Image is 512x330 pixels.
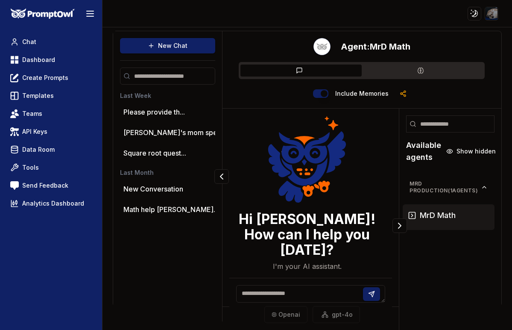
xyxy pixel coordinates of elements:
[229,212,385,258] h3: Hi [PERSON_NAME]! How can I help you [DATE]?
[268,114,346,205] img: Welcome Owl
[120,91,240,100] h3: Last Week
[7,52,95,68] a: Dashboard
[120,38,215,53] button: New Chat
[313,38,331,55] button: Talk with Hootie
[456,147,496,156] span: Show hidden
[486,7,498,20] img: ACg8ocI4KkL1Q_-RxLtiJYT5IG4BwerR-6sM5USSaUcMFPufJNg9MDZr=s96-c
[123,148,186,158] button: Square root quest...
[7,106,95,121] a: Teams
[7,196,95,211] a: Analytics Dashboard
[7,142,95,157] a: Data Room
[214,169,229,184] button: Collapse panel
[7,160,95,175] a: Tools
[7,88,95,103] a: Templates
[123,107,185,117] button: Please provide th...
[313,89,328,98] button: Include memories in the messages below
[22,56,55,64] span: Dashboard
[22,181,68,190] span: Send Feedback
[341,41,410,53] h2: MrD Math
[403,177,494,197] button: MrD Production(1agents)
[123,184,183,194] p: New Conversation
[22,199,84,208] span: Analytics Dashboard
[123,127,226,138] p: [PERSON_NAME]'s mom speed
[441,144,501,158] button: Show hidden
[7,34,95,50] a: Chat
[22,145,55,154] span: Data Room
[420,209,456,221] h3: MrD Math
[335,91,389,97] label: Include memories in the messages below
[22,109,42,118] span: Teams
[7,124,95,139] a: API Keys
[22,91,54,100] span: Templates
[7,70,95,85] a: Create Prompts
[22,74,68,82] span: Create Prompts
[22,127,47,136] span: API Keys
[313,38,331,55] img: Bot
[22,38,36,46] span: Chat
[273,261,342,271] p: I'm your AI assistant.
[10,181,19,190] img: feedback
[7,178,95,193] a: Send Feedback
[410,180,481,194] span: MrD Production ( 1 agents)
[123,204,219,215] button: Math help [PERSON_NAME]...
[11,9,75,19] img: PromptOwl
[392,218,407,233] button: Collapse panel
[120,168,240,177] h3: Last Month
[22,163,39,172] span: Tools
[406,139,441,163] h2: Available agents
